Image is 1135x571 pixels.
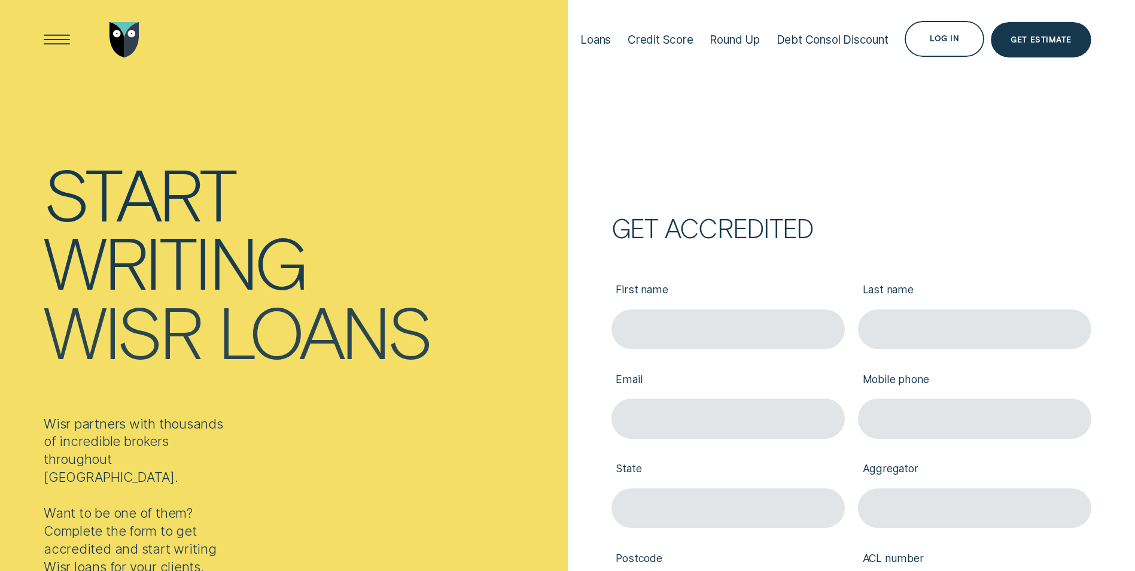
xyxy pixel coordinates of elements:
[858,452,1091,488] label: Aggregator
[44,227,306,295] div: writing
[858,273,1091,309] label: Last name
[991,22,1091,58] a: Get Estimate
[44,159,235,227] div: Start
[44,159,561,363] h1: Start writing Wisr loans
[44,297,200,365] div: Wisr
[39,22,75,58] button: Open Menu
[777,33,888,47] div: Debt Consol Discount
[611,452,845,488] label: State
[611,362,845,399] label: Email
[218,297,431,365] div: loans
[611,273,845,309] label: First name
[710,33,760,47] div: Round Up
[858,362,1091,399] label: Mobile phone
[628,33,693,47] div: Credit Score
[109,22,139,58] img: Wisr
[905,21,984,57] button: Log in
[580,33,611,47] div: Loans
[611,218,1091,238] h2: Get accredited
